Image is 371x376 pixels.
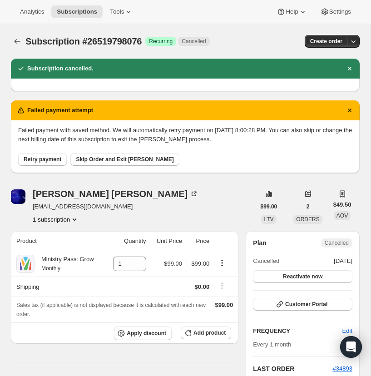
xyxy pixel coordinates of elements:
span: $0.00 [195,283,210,290]
button: Help [271,5,312,18]
img: product img [16,255,35,273]
span: AOV [336,213,348,219]
span: Tools [110,8,124,15]
button: #34893 [333,364,352,373]
h2: Subscription cancelled. [27,64,94,73]
span: $99.00 [164,260,182,267]
span: Recurring [149,38,173,45]
th: Product [11,231,104,251]
span: Every 1 month [253,341,291,348]
span: Add product [193,329,226,336]
th: Quantity [104,231,149,251]
button: Dismiss notification [343,104,356,117]
button: Subscriptions [11,35,24,48]
button: Apply discount [114,327,172,340]
span: Create order [310,38,342,45]
span: Analytics [20,8,44,15]
span: Cancelled [325,239,349,247]
span: LTV [264,216,273,223]
span: $99.00 [261,203,277,210]
span: Customer Portal [285,301,327,308]
h2: Failed payment attempt [27,106,93,115]
th: Unit Price [149,231,185,251]
span: [EMAIL_ADDRESS][DOMAIN_NAME] [33,202,198,211]
button: Edit [337,324,358,338]
span: Brent Hudson [11,189,25,204]
span: $99.00 [215,302,233,308]
span: Help [286,8,298,15]
button: 2 [301,200,315,213]
button: Shipping actions [215,281,229,291]
small: Monthly [41,265,60,272]
button: Product actions [215,258,229,268]
button: Analytics [15,5,49,18]
div: Ministry Pass: Grow [35,255,94,273]
button: Subscriptions [51,5,103,18]
span: Edit [342,327,352,336]
span: Retry payment [24,156,61,163]
h2: Plan [253,238,267,247]
button: Create order [305,35,348,48]
span: ORDERS [296,216,319,223]
button: Add product [181,327,231,339]
span: $99.00 [191,260,209,267]
span: Settings [329,8,351,15]
button: Product actions [33,215,79,224]
span: $49.50 [333,200,351,209]
span: [DATE] [334,257,352,266]
h2: FREQUENCY [253,327,342,336]
button: Skip Order and Exit [PERSON_NAME] [70,153,179,166]
button: Tools [104,5,139,18]
span: Subscription #26519798076 [25,36,142,46]
th: Price [185,231,212,251]
th: Shipping [11,277,104,297]
span: Cancelled [253,257,279,266]
button: Customer Portal [253,298,352,311]
span: Sales tax (if applicable) is not displayed because it is calculated with each new order. [16,302,206,317]
p: Failed payment with saved method. We will automatically retry payment on [DATE] 8:00:28 PM. You c... [18,126,352,144]
span: Skip Order and Exit [PERSON_NAME] [76,156,173,163]
a: #34893 [333,365,352,372]
span: Apply discount [127,330,166,337]
span: Reactivate now [283,273,322,280]
div: Open Intercom Messenger [340,336,362,358]
div: [PERSON_NAME] [PERSON_NAME] [33,189,198,198]
button: Reactivate now [253,270,352,283]
button: Dismiss notification [343,62,356,75]
span: Cancelled [182,38,206,45]
button: Retry payment [18,153,67,166]
h2: LAST ORDER [253,364,332,373]
span: 2 [307,203,310,210]
button: Settings [315,5,356,18]
button: $99.00 [255,200,283,213]
span: Subscriptions [57,8,97,15]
